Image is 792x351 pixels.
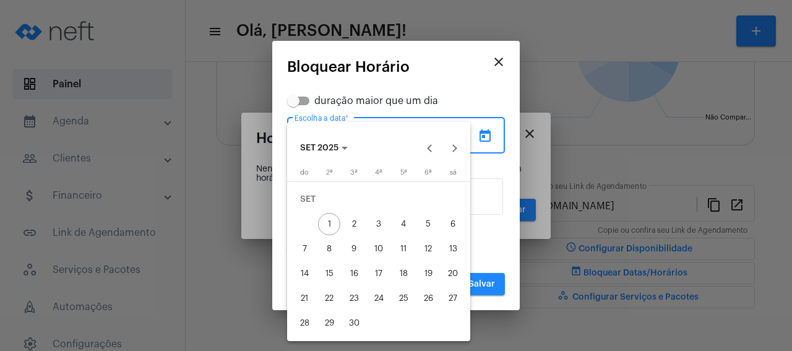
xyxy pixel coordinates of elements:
span: 4ª [375,169,382,176]
button: 13 de setembro de 2025 [441,236,465,261]
td: SET [292,187,465,212]
div: 26 [417,287,439,310]
span: do [300,169,309,176]
div: 24 [368,287,390,310]
div: 14 [293,262,316,285]
div: 10 [368,238,390,260]
button: Previous month [418,136,442,160]
button: 26 de setembro de 2025 [416,286,441,311]
button: 7 de setembro de 2025 [292,236,317,261]
div: 12 [417,238,439,260]
div: 16 [343,262,365,285]
div: 13 [442,238,464,260]
div: 28 [293,312,316,334]
div: 27 [442,287,464,310]
button: 16 de setembro de 2025 [342,261,366,286]
span: sá [450,169,457,176]
div: 1 [318,213,340,235]
button: 19 de setembro de 2025 [416,261,441,286]
button: 25 de setembro de 2025 [391,286,416,311]
button: 5 de setembro de 2025 [416,212,441,236]
div: 2 [343,213,365,235]
div: 5 [417,213,439,235]
div: 11 [392,238,415,260]
button: 23 de setembro de 2025 [342,286,366,311]
button: 27 de setembro de 2025 [441,286,465,311]
button: 24 de setembro de 2025 [366,286,391,311]
div: 3 [368,213,390,235]
div: 21 [293,287,316,310]
span: 2ª [326,169,333,176]
button: 28 de setembro de 2025 [292,311,317,336]
div: 20 [442,262,464,285]
div: 6 [442,213,464,235]
span: 3ª [350,169,358,176]
div: 17 [368,262,390,285]
button: 22 de setembro de 2025 [317,286,342,311]
button: 8 de setembro de 2025 [317,236,342,261]
span: SET 2025 [300,144,338,152]
div: 15 [318,262,340,285]
button: 14 de setembro de 2025 [292,261,317,286]
span: 5ª [400,169,407,176]
div: 7 [293,238,316,260]
button: 2 de setembro de 2025 [342,212,366,236]
button: 20 de setembro de 2025 [441,261,465,286]
div: 8 [318,238,340,260]
button: 10 de setembro de 2025 [366,236,391,261]
div: 30 [343,312,365,334]
span: 6ª [424,169,432,176]
div: 9 [343,238,365,260]
button: 9 de setembro de 2025 [342,236,366,261]
button: 30 de setembro de 2025 [342,311,366,336]
button: 1 de setembro de 2025 [317,212,342,236]
div: 29 [318,312,340,334]
button: 11 de setembro de 2025 [391,236,416,261]
button: 21 de setembro de 2025 [292,286,317,311]
div: 22 [318,287,340,310]
div: 19 [417,262,439,285]
button: 15 de setembro de 2025 [317,261,342,286]
div: 25 [392,287,415,310]
button: 12 de setembro de 2025 [416,236,441,261]
div: 23 [343,287,365,310]
button: 18 de setembro de 2025 [391,261,416,286]
div: 18 [392,262,415,285]
button: Next month [442,136,467,160]
button: 3 de setembro de 2025 [366,212,391,236]
button: Choose month and year [290,136,358,160]
button: 6 de setembro de 2025 [441,212,465,236]
button: 29 de setembro de 2025 [317,311,342,336]
button: 4 de setembro de 2025 [391,212,416,236]
div: 4 [392,213,415,235]
button: 17 de setembro de 2025 [366,261,391,286]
